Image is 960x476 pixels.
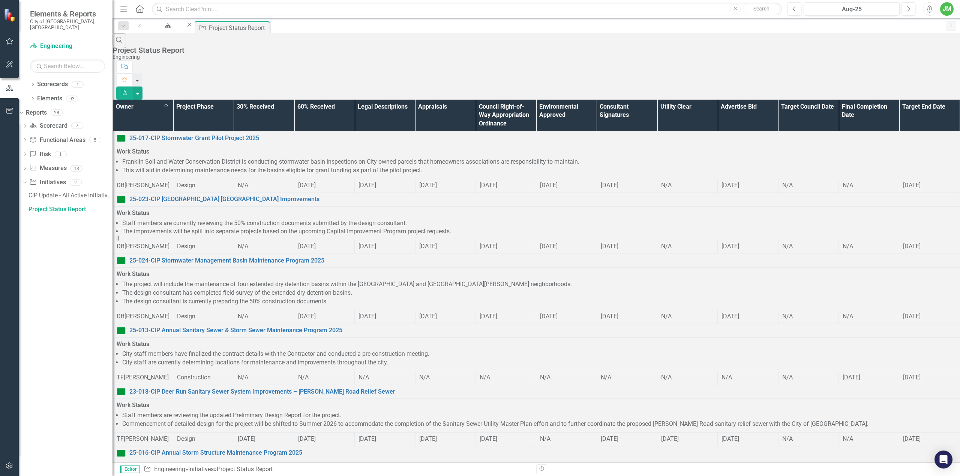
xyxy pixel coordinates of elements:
[903,435,921,442] span: [DATE]
[597,371,657,385] td: Double-Click to Edit
[117,435,124,443] div: TF
[657,371,718,385] td: Double-Click to Edit
[117,134,126,143] img: On Target
[117,195,126,204] img: On Target
[843,312,895,321] div: N/A
[782,373,835,382] div: N/A
[294,240,355,254] td: Double-Click to Edit
[177,374,211,381] span: Construction
[238,373,290,382] div: N/A
[112,54,956,60] div: Engineering
[152,3,782,16] input: Search ClearPoint...
[70,165,82,172] div: 13
[419,313,437,320] span: [DATE]
[117,312,124,321] div: DB
[30,9,105,18] span: Elements & Reports
[358,373,411,382] div: N/A
[120,466,140,473] span: Editor
[419,243,437,250] span: [DATE]
[117,401,149,409] strong: Work Status
[899,179,960,192] td: Double-Click to Edit
[122,280,956,289] li: The project will include the maintenance of four extended dry detention basins within the [GEOGRA...
[415,179,475,192] td: Double-Click to Edit
[839,240,899,254] td: Double-Click to Edit
[742,4,780,14] button: Search
[355,240,415,254] td: Double-Click to Edit
[122,420,956,428] li: Commencement of detailed design for the project will be shifted to Summer 2026 to accommodate the...
[540,243,558,250] span: [DATE]
[113,240,173,254] td: Double-Click to Edit
[843,435,895,443] div: N/A
[661,373,714,382] div: N/A
[177,313,195,320] span: Design
[934,451,952,469] div: Open Intercom Messenger
[597,310,657,324] td: Double-Click to Edit
[238,242,290,251] div: N/A
[113,310,173,324] td: Double-Click to Edit
[940,2,954,16] div: JM
[721,243,739,250] span: [DATE]
[540,313,558,320] span: [DATE]
[476,432,536,446] td: Double-Click to Edit
[89,137,101,143] div: 5
[601,313,618,320] span: [DATE]
[113,432,173,446] td: Double-Click to Edit
[173,179,234,192] td: Double-Click to Edit
[298,373,351,382] div: N/A
[122,166,956,175] li: This will aid in determining maintenance needs for the basins eligible for grant funding as part ...
[72,81,84,88] div: 1
[419,182,437,189] span: [DATE]
[117,209,149,216] strong: Work Status
[415,240,475,254] td: Double-Click to Edit
[718,179,778,192] td: Double-Click to Edit
[782,242,835,251] div: N/A
[71,123,83,129] div: 7
[480,435,497,442] span: [DATE]
[117,340,149,348] strong: Work Status
[601,435,618,442] span: [DATE]
[899,310,960,324] td: Double-Click to Edit
[899,371,960,385] td: Double-Click to Edit
[718,432,778,446] td: Double-Click to Edit
[113,399,960,433] td: Double-Click to Edit
[597,179,657,192] td: Double-Click to Edit
[113,192,960,206] td: Double-Click to Edit Right Click for Context Menu
[476,240,536,254] td: Double-Click to Edit
[113,385,960,399] td: Double-Click to Edit Right Click for Context Menu
[173,371,234,385] td: Double-Click to Edit
[177,182,195,189] span: Design
[839,432,899,446] td: Double-Click to Edit
[117,148,149,155] strong: Work Status
[903,243,921,250] span: [DATE]
[540,435,592,443] div: N/A
[113,324,960,337] td: Double-Click to Edit Right Click for Context Menu
[601,182,618,189] span: [DATE]
[173,310,234,324] td: Double-Click to Edit
[55,151,67,157] div: 1
[298,313,316,320] span: [DATE]
[113,371,173,385] td: Double-Click to Edit
[480,182,497,189] span: [DATE]
[117,373,124,382] div: TF
[113,254,960,268] td: Double-Click to Edit Right Click for Context Menu
[122,289,956,297] li: The design consultant has completed field survey of the extended dry detention basins.
[124,242,169,251] div: [PERSON_NAME]
[29,164,66,173] a: Measures
[721,313,739,320] span: [DATE]
[358,313,376,320] span: [DATE]
[30,18,105,31] small: City of [GEOGRAPHIC_DATA], [GEOGRAPHIC_DATA]
[28,206,112,213] div: Project Status Report
[113,145,960,179] td: Double-Click to Edit
[839,179,899,192] td: Double-Click to Edit
[29,122,67,130] a: Scorecard
[476,179,536,192] td: Double-Click to Edit
[177,243,195,250] span: Design
[28,192,112,199] div: CIP Update - All Active Initiatives
[124,373,169,382] div: [PERSON_NAME]
[804,2,900,16] button: Aug-25
[778,371,838,385] td: Double-Click to Edit
[209,23,268,33] div: Project Status Report
[419,373,472,382] div: N/A
[117,387,126,396] img: On Target
[358,435,376,442] span: [DATE]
